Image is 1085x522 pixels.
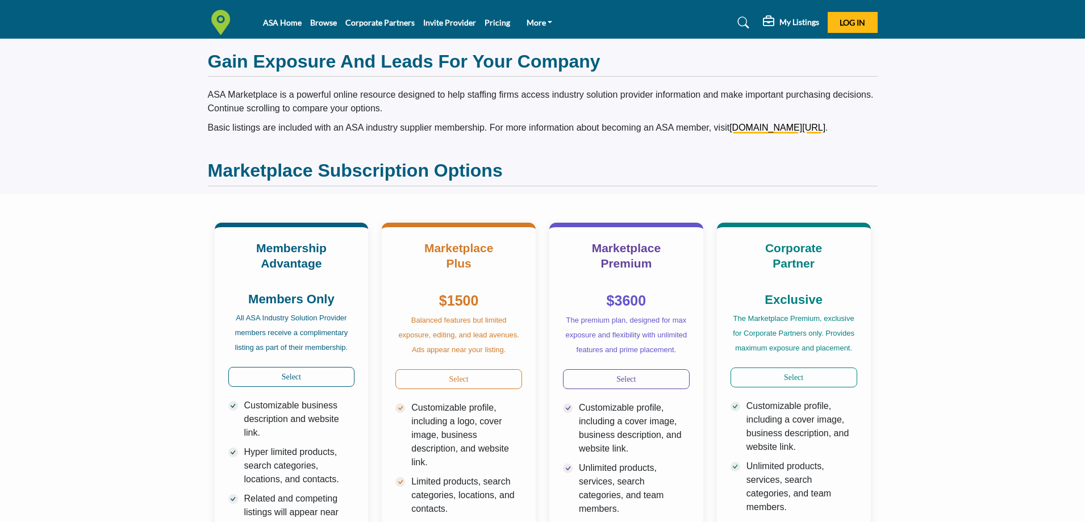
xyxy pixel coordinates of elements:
a: [DOMAIN_NAME][URL] [729,123,825,132]
b: Marketplace Premium [592,241,661,270]
a: Invite Provider [423,18,476,27]
span: Basic listings are included with an ASA industry supplier membership. For more information about ... [208,123,828,132]
a: Select [228,367,355,387]
a: Corporate Partners [345,18,415,27]
p: Limited products, search categories, locations, and contacts. [411,475,522,516]
span: All ASA Industry Solution Provider members receive a complimentary listing as part of their membe... [235,314,348,352]
p: Unlimited products, services, search categories, and team members. [579,461,690,516]
p: Hyper limited products, search categories, locations, and contacts. [244,445,355,486]
b: Marketplace Plus [424,241,493,270]
strong: $1500 [439,293,479,308]
a: More [519,15,561,31]
a: Search [727,14,757,32]
h2: Gain Exposure and Leads for Your Company [208,51,600,72]
b: Membership Advantage [256,241,327,270]
button: Log In [828,12,878,33]
span: ASA Marketplace is a powerful online resource designed to help staffing firms access industry sol... [208,90,874,113]
p: Customizable profile, including a logo, cover image, business description, and website link. [411,401,522,469]
h5: My Listings [779,17,819,27]
a: Select [395,369,522,389]
strong: Members Only [248,292,335,306]
p: Unlimited products, services, search categories, and team members. [746,460,857,514]
span: Log In [840,18,865,27]
a: Pricing [485,18,510,27]
span: The Marketplace Premium, exclusive for Corporate Partners only. Provides maximum exposure and pla... [733,314,854,352]
p: Customizable profile, including a cover image, business description, and website link. [746,399,857,454]
span: Balanced features but limited exposure, editing, and lead avenues. Ads appear near your listing. [398,316,519,354]
a: ASA Home [263,18,302,27]
a: Browse [310,18,337,27]
strong: $3600 [607,293,646,308]
p: Customizable profile, including a cover image, business description, and website link. [579,401,690,456]
span: The premium plan, designed for max exposure and flexibility with unlimited features and prime pla... [565,316,687,354]
h2: Marketplace Subscription Options [208,160,503,181]
img: Site Logo [208,10,239,35]
a: Select [563,369,690,389]
b: Corporate Partner [765,241,822,270]
div: My Listings [763,16,819,30]
p: Customizable business description and website link. [244,399,355,440]
a: Select [731,368,857,387]
strong: Exclusive [765,293,823,307]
